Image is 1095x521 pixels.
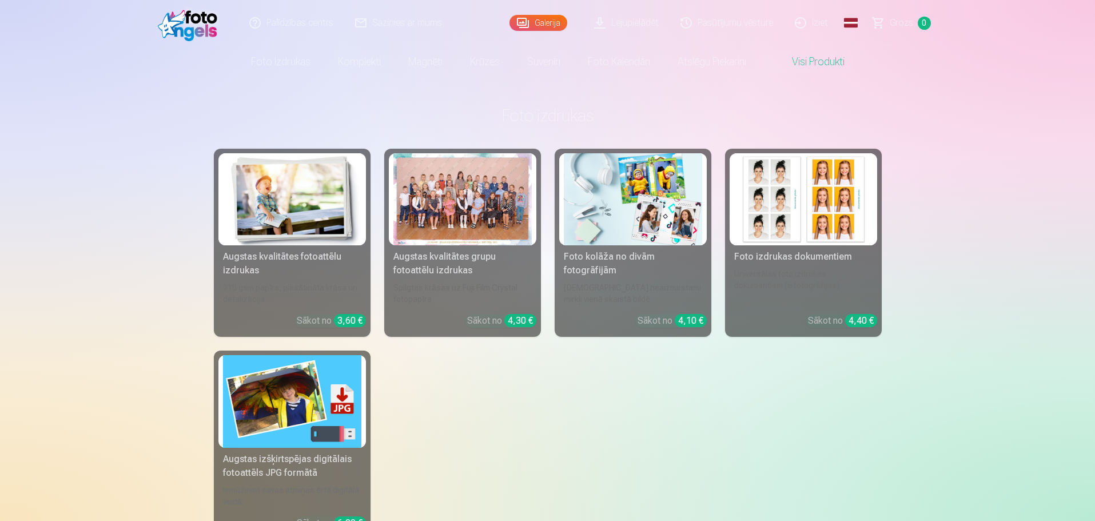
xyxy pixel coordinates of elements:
[223,105,873,126] h3: Foto izdrukas
[456,46,513,78] a: Krūzes
[559,250,707,277] div: Foto kolāža no divām fotogrāfijām
[467,314,536,328] div: Sākot no
[509,15,567,31] a: Galerija
[214,149,371,337] a: Augstas kvalitātes fotoattēlu izdrukasAugstas kvalitātes fotoattēlu izdrukas210 gsm papīrs, piesā...
[513,46,574,78] a: Suvenīri
[223,153,361,245] img: Augstas kvalitātes fotoattēlu izdrukas
[218,250,366,277] div: Augstas kvalitātes fotoattēlu izdrukas
[760,46,858,78] a: Visi produkti
[730,268,877,305] div: Universālas foto izdrukas dokumentiem (6 fotogrāfijas)
[395,46,456,78] a: Magnēti
[297,314,366,328] div: Sākot no
[555,149,711,337] a: Foto kolāža no divām fotogrāfijāmFoto kolāža no divām fotogrāfijām[DEMOGRAPHIC_DATA] neaizmirstam...
[389,282,536,305] div: Spilgtas krāsas uz Fuji Film Crystal fotopapīra
[389,250,536,277] div: Augstas kvalitātes grupu fotoattēlu izdrukas
[845,314,877,327] div: 4,40 €
[675,314,707,327] div: 4,10 €
[218,484,366,507] div: Iemūžiniet savas atmiņas ērtā digitālā veidā
[574,46,664,78] a: Foto kalendāri
[158,5,224,41] img: /fa1
[218,282,366,305] div: 210 gsm papīrs, piesātināta krāsa un detalizācija
[334,314,366,327] div: 3,60 €
[890,16,913,30] span: Grozs
[218,452,366,480] div: Augstas izšķirtspējas digitālais fotoattēls JPG formātā
[664,46,760,78] a: Atslēgu piekariņi
[730,250,877,264] div: Foto izdrukas dokumentiem
[725,149,882,337] a: Foto izdrukas dokumentiemFoto izdrukas dokumentiemUniversālas foto izdrukas dokumentiem (6 fotogr...
[504,314,536,327] div: 4,30 €
[638,314,707,328] div: Sākot no
[918,17,931,30] span: 0
[384,149,541,337] a: Augstas kvalitātes grupu fotoattēlu izdrukasSpilgtas krāsas uz Fuji Film Crystal fotopapīraSākot ...
[237,46,324,78] a: Foto izdrukas
[564,153,702,245] img: Foto kolāža no divām fotogrāfijām
[734,153,873,245] img: Foto izdrukas dokumentiem
[223,355,361,447] img: Augstas izšķirtspējas digitālais fotoattēls JPG formātā
[324,46,395,78] a: Komplekti
[808,314,877,328] div: Sākot no
[559,282,707,305] div: [DEMOGRAPHIC_DATA] neaizmirstami mirkļi vienā skaistā bildē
